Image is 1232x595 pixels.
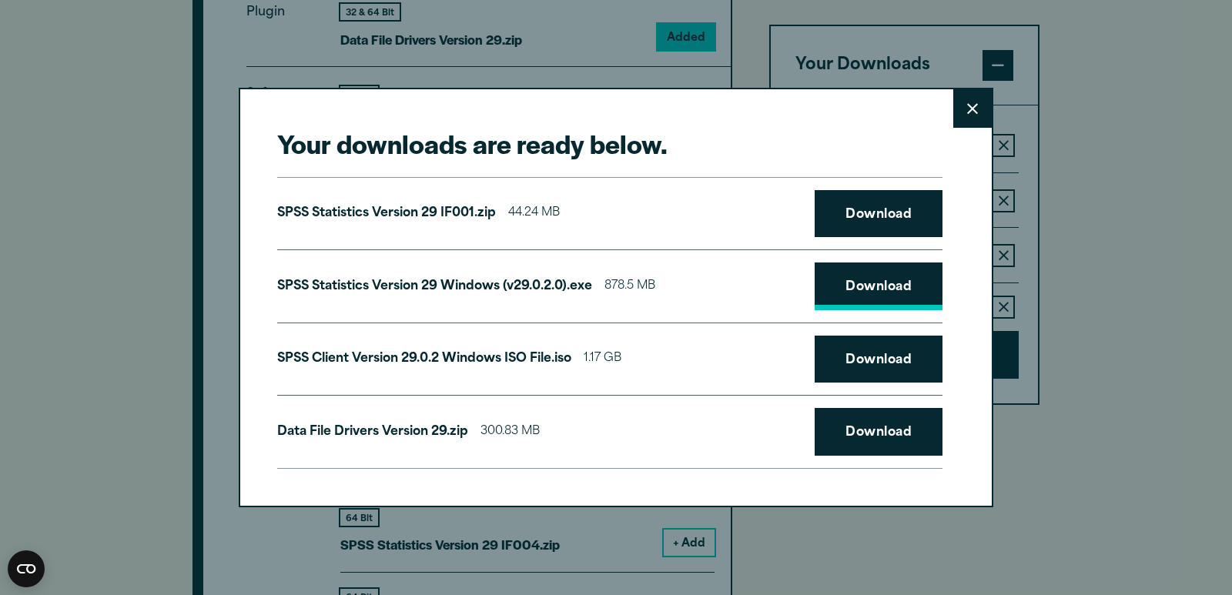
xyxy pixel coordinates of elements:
a: Download [815,190,942,238]
p: SPSS Statistics Version 29 IF001.zip [277,202,496,225]
div: CookieBot Widget Contents [8,550,45,587]
p: Data File Drivers Version 29.zip [277,421,468,443]
span: 44.24 MB [508,202,560,225]
a: Download [815,408,942,456]
svg: CookieBot Widget Icon [8,550,45,587]
span: 878.5 MB [604,276,655,298]
p: SPSS Client Version 29.0.2 Windows ISO File.iso [277,348,571,370]
a: Download [815,336,942,383]
h2: Your downloads are ready below. [277,126,942,161]
span: 300.83 MB [480,421,540,443]
button: Open CMP widget [8,550,45,587]
span: 1.17 GB [584,348,621,370]
a: Download [815,262,942,310]
p: SPSS Statistics Version 29 Windows (v29.0.2.0).exe [277,276,592,298]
